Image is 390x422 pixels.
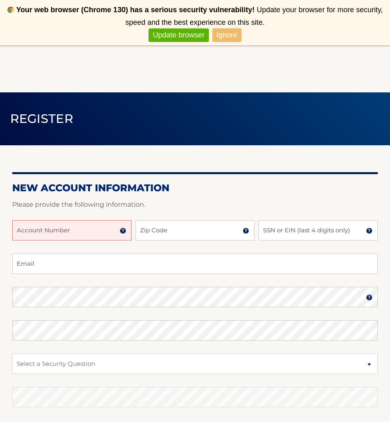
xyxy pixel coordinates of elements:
input: Email [12,254,378,274]
span: Update your browser for more security, speed and the best experience on this site. [125,6,383,26]
span: Register [10,111,74,126]
a: Update browser [149,28,208,42]
p: Please provide the following information. [12,199,378,210]
img: tooltip.svg [366,294,372,301]
img: tooltip.svg [120,227,126,234]
h2: New Account Information [12,182,378,194]
input: SSN or EIN (last 4 digits only) [259,220,378,241]
img: tooltip.svg [366,227,372,234]
input: Zip Code [136,220,255,241]
img: tooltip.svg [243,227,249,234]
b: Your web browser (Chrome 130) has a serious security vulnerability! [16,6,255,14]
input: Account Number [12,220,131,241]
a: Ignore [213,28,241,42]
